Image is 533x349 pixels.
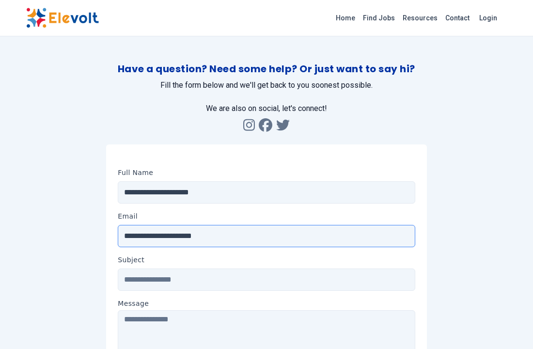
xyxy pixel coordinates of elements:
a: Login [473,8,503,28]
label: Message [118,299,415,308]
p: We are also on social, let's connect! [26,103,507,114]
iframe: Chat Widget [485,302,533,349]
a: Home [332,10,359,26]
a: Contact [441,10,473,26]
label: Full Name [118,168,153,177]
h1: Have a question? Need some help? Or just want to say hi? [106,62,426,76]
p: Fill the form below and we'll get back to you soonest possible. [106,79,426,91]
label: Email [118,211,138,221]
label: Subject [118,255,144,265]
a: Resources [399,10,441,26]
a: Find Jobs [359,10,399,26]
img: Elevolt [26,8,99,28]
